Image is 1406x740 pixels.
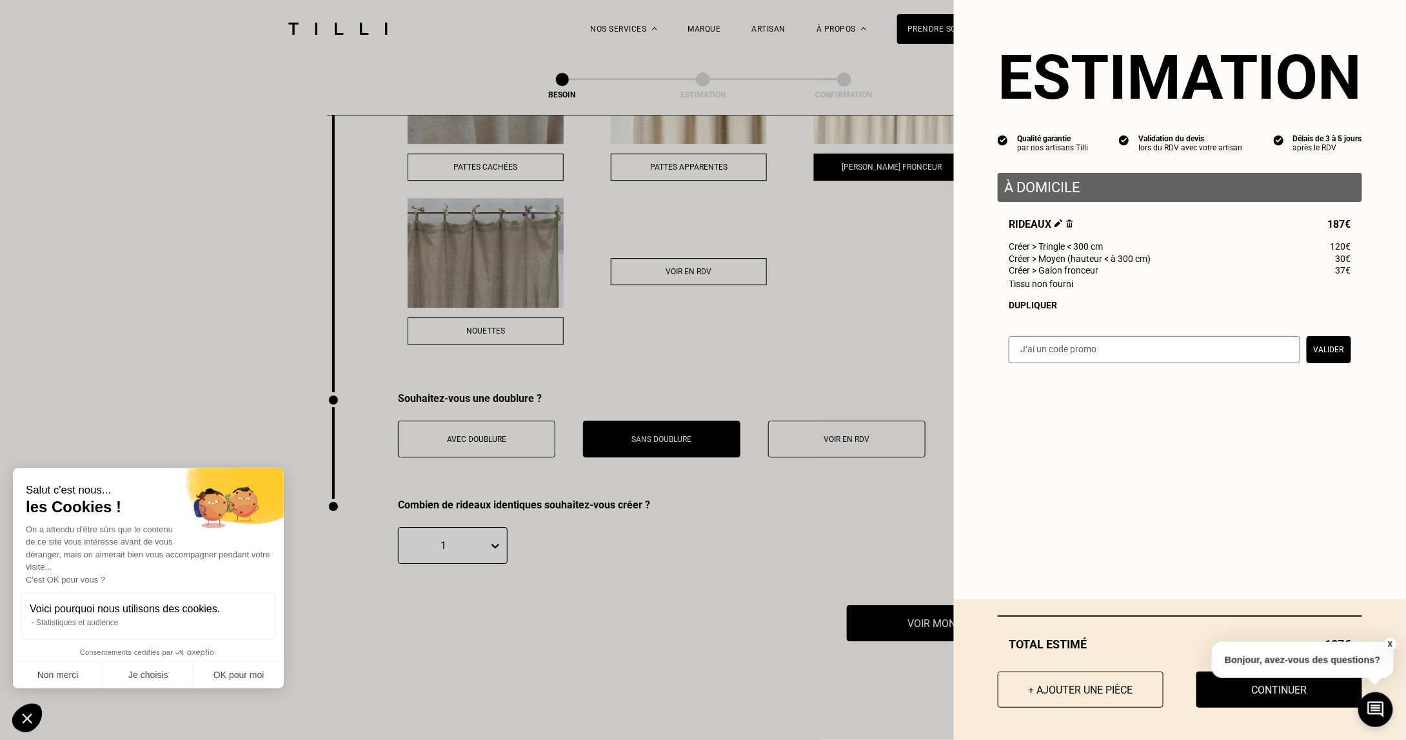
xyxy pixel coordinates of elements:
[1009,265,1098,275] span: Créer > Galon fronceur
[1307,336,1351,363] button: Valider
[1009,241,1103,252] span: Créer > Tringle < 300 cm
[1293,143,1362,152] div: après le RDV
[1138,143,1243,152] div: lors du RDV avec votre artisan
[998,41,1362,114] section: Estimation
[1009,279,1073,289] span: Tissu non fourni
[1009,300,1351,310] div: Dupliquer
[1293,134,1362,143] div: Délais de 3 à 5 jours
[1009,254,1151,264] span: Créer > Moyen (hauteur < à 300 cm)
[998,637,1362,651] div: Total estimé
[998,672,1163,708] button: + Ajouter une pièce
[1009,336,1300,363] input: J‘ai un code promo
[1328,218,1351,230] span: 187€
[1196,672,1362,708] button: Continuer
[1383,637,1396,652] button: X
[1274,134,1284,146] img: icon list info
[1336,254,1351,264] span: 30€
[1017,143,1088,152] div: par nos artisans Tilli
[1331,241,1351,252] span: 120€
[1336,265,1351,275] span: 37€
[1119,134,1129,146] img: icon list info
[1017,134,1088,143] div: Qualité garantie
[1054,219,1063,228] img: Éditer
[1004,179,1356,195] p: À domicile
[1066,219,1073,228] img: Supprimer
[998,134,1008,146] img: icon list info
[1009,218,1073,230] span: Rideaux
[1212,642,1394,678] p: Bonjour, avez-vous des questions?
[1138,134,1243,143] div: Validation du devis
